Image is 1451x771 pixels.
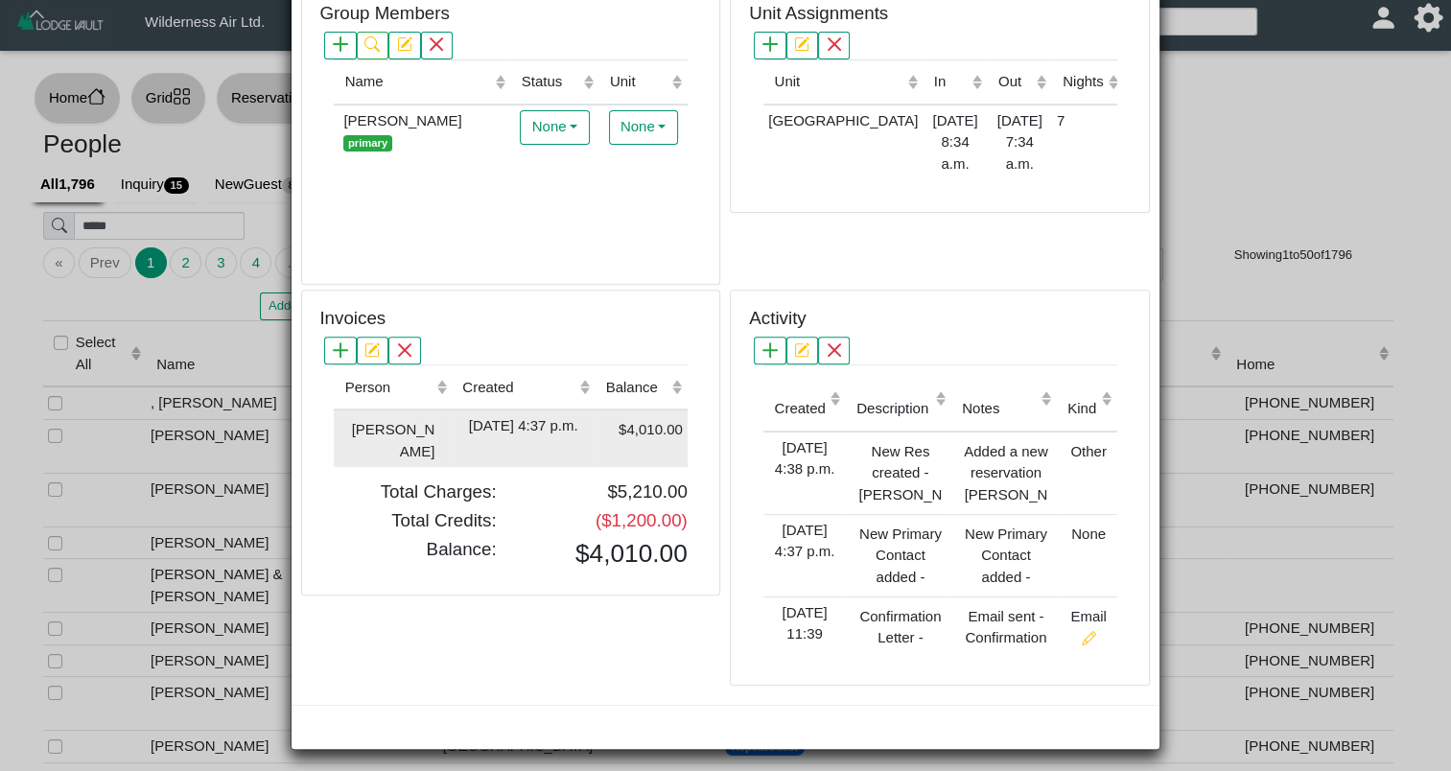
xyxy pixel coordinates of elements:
[339,415,434,462] div: [PERSON_NAME]
[388,32,420,59] button: pencil square
[345,71,491,93] div: Name
[962,398,1037,420] div: Notes
[786,32,818,59] button: pencil square
[794,36,809,52] svg: pencil square
[1062,520,1112,546] div: None
[851,520,947,592] div: New Primary Contact added - [PERSON_NAME]
[762,342,778,358] svg: plus
[754,32,785,59] button: plus
[357,337,388,364] button: pencil square
[364,342,380,358] svg: pencil square
[334,510,496,532] h5: Total Credits:
[1062,437,1112,463] div: Other
[334,539,496,561] h5: Balance:
[762,36,778,52] svg: plus
[324,337,356,364] button: plus
[749,308,806,330] h5: Activity
[993,110,1047,175] div: [DATE] 7:34 a.m.
[522,71,579,93] div: Status
[1067,398,1096,420] div: Kind
[794,342,809,358] svg: pencil square
[462,377,574,399] div: Created
[429,36,444,52] svg: x
[827,342,842,358] svg: x
[339,110,505,153] div: [PERSON_NAME]
[520,110,589,145] button: None
[768,437,841,480] div: [DATE] 4:38 p.m.
[606,377,667,399] div: Balance
[357,32,388,59] button: search
[397,342,412,358] svg: x
[934,71,968,93] div: In
[609,110,678,145] button: None
[388,337,420,364] button: x
[456,415,590,437] div: [DATE] 4:37 p.m.
[526,539,688,570] h3: $4,010.00
[526,510,688,532] h5: ($1,200.00)
[333,36,348,52] svg: plus
[851,602,947,674] div: Confirmation Letter - Reservation No Deposit emai
[927,110,982,175] div: [DATE] 8:34 a.m.
[763,105,923,180] td: [GEOGRAPHIC_DATA]
[1063,71,1104,93] div: Nights
[364,36,380,52] svg: search
[421,32,453,59] button: x
[754,337,785,364] button: plus
[768,602,841,667] div: [DATE] 11:39 a.m.
[319,308,386,330] h5: Invoices
[768,520,841,563] div: [DATE] 4:37 p.m.
[324,32,356,59] button: plus
[1082,631,1096,645] svg: pencil
[818,337,850,364] button: x
[774,398,825,420] div: Created
[856,398,931,420] div: Description
[319,3,449,25] h5: Group Members
[333,342,348,358] svg: plus
[851,437,947,509] div: New Res created - [PERSON_NAME]
[786,337,818,364] button: pencil square
[1052,105,1124,180] td: 7
[749,3,888,25] h5: Unit Assignments
[998,71,1032,93] div: Out
[1116,514,1202,596] td: info@great-fishing.c
[599,415,682,441] div: $4,010.00
[343,135,391,152] span: primary
[956,520,1052,592] div: New Primary Contact added - [PERSON_NAME]
[818,32,850,59] button: x
[345,377,432,399] div: Person
[334,481,496,503] h5: Total Charges:
[610,71,667,93] div: Unit
[774,71,902,93] div: Unit
[956,602,1052,674] div: Email sent - Confirmation Letter - Reservation No Deposit - Letter sent to guests when they have ...
[1116,432,1202,515] td: info@great-fishing.c
[956,437,1052,509] div: Added a new reservation [PERSON_NAME] arriving [DATE][DATE] for 7 nights
[397,36,412,52] svg: pencil square
[1062,602,1112,649] div: Email
[827,36,842,52] svg: x
[526,481,688,503] h5: $5,210.00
